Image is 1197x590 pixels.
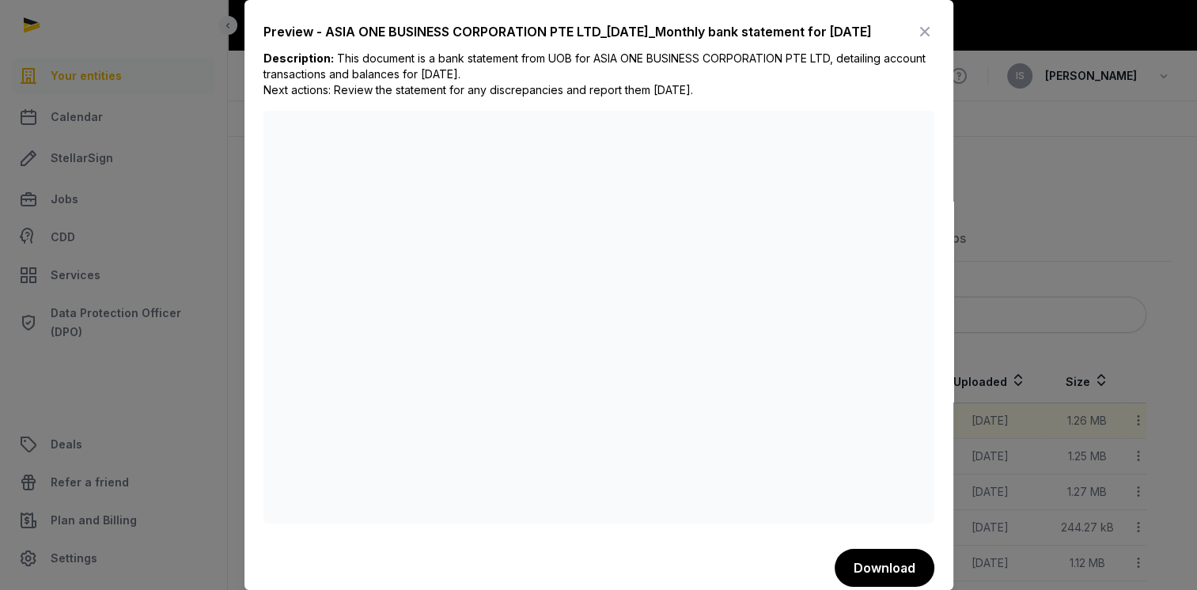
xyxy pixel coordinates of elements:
[913,407,1197,590] iframe: Chat Widget
[913,407,1197,590] div: Виджет чата
[263,51,926,96] span: This document is a bank statement from UOB for ASIA ONE BUSINESS CORPORATION PTE LTD, detailing a...
[835,549,934,587] button: Download
[263,22,872,41] div: Preview - ASIA ONE BUSINESS CORPORATION PTE LTD_[DATE]_Monthly bank statement for [DATE]
[263,51,334,65] b: Description:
